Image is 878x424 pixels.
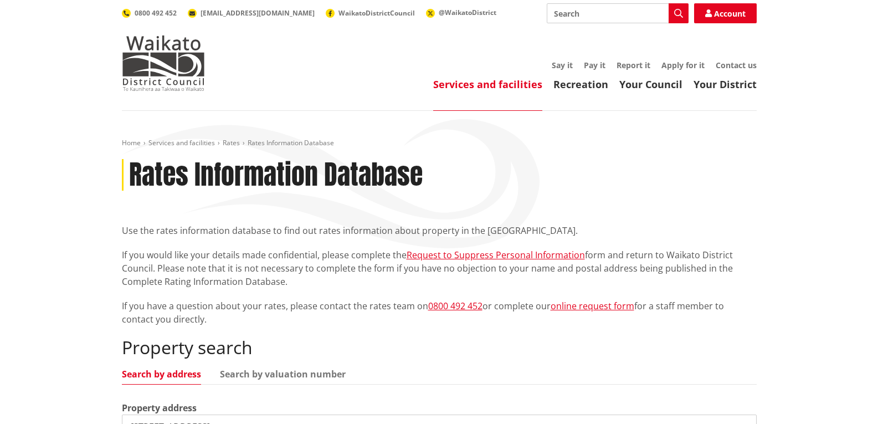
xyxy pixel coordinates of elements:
[201,8,315,18] span: [EMAIL_ADDRESS][DOMAIN_NAME]
[122,8,177,18] a: 0800 492 452
[122,299,757,326] p: If you have a question about your rates, please contact the rates team on or complete our for a s...
[223,138,240,147] a: Rates
[551,300,634,312] a: online request form
[426,8,496,17] a: @WaikatoDistrict
[122,35,205,91] img: Waikato District Council - Te Kaunihera aa Takiwaa o Waikato
[694,3,757,23] a: Account
[433,78,542,91] a: Services and facilities
[617,60,650,70] a: Report it
[326,8,415,18] a: WaikatoDistrictCouncil
[553,78,608,91] a: Recreation
[827,377,867,417] iframe: Messenger Launcher
[129,159,423,191] h1: Rates Information Database
[135,8,177,18] span: 0800 492 452
[716,60,757,70] a: Contact us
[547,3,689,23] input: Search input
[584,60,605,70] a: Pay it
[407,249,585,261] a: Request to Suppress Personal Information
[122,224,757,237] p: Use the rates information database to find out rates information about property in the [GEOGRAPHI...
[428,300,482,312] a: 0800 492 452
[122,370,201,379] a: Search by address
[148,138,215,147] a: Services and facilities
[122,248,757,288] p: If you would like your details made confidential, please complete the form and return to Waikato ...
[248,138,334,147] span: Rates Information Database
[338,8,415,18] span: WaikatoDistrictCouncil
[619,78,682,91] a: Your Council
[188,8,315,18] a: [EMAIL_ADDRESS][DOMAIN_NAME]
[122,138,141,147] a: Home
[220,370,346,379] a: Search by valuation number
[439,8,496,17] span: @WaikatoDistrict
[552,60,573,70] a: Say it
[122,337,757,358] h2: Property search
[661,60,705,70] a: Apply for it
[694,78,757,91] a: Your District
[122,139,757,148] nav: breadcrumb
[122,401,197,415] label: Property address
